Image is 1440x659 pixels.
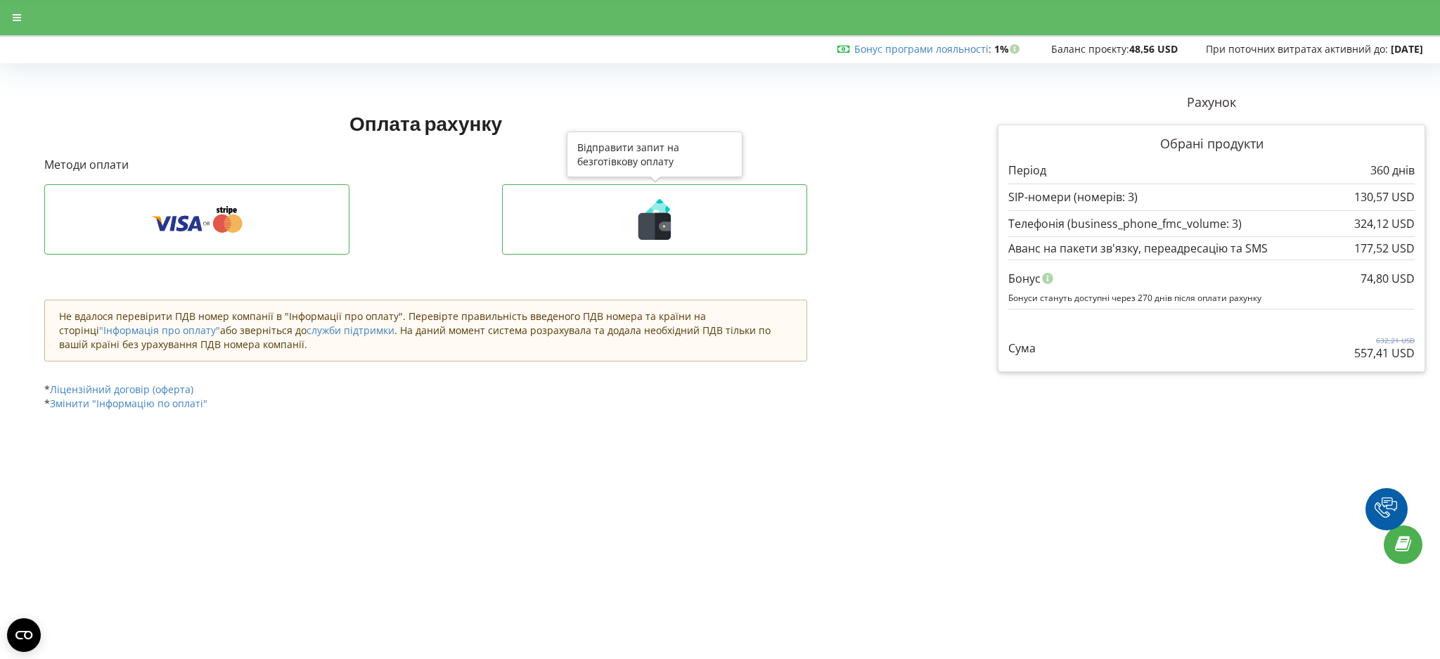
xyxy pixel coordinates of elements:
p: 130,57 USD [1354,189,1415,205]
strong: [DATE] [1391,42,1423,56]
p: Бонуси стануть доступні через 270 днів після оплати рахунку [1008,292,1415,304]
div: 177,52 USD [1354,242,1415,255]
strong: 1% [994,42,1023,56]
p: 632,21 USD [1354,335,1415,345]
p: SIP-номери (номерів: 3) [1008,189,1138,205]
p: Період [1008,162,1046,179]
p: 324,12 USD [1354,216,1415,232]
a: Ліцензійний договір (оферта) [50,383,193,396]
div: Відправити запит на безготівкову оплату [567,132,742,177]
p: Обрані продукти [1008,135,1415,153]
a: служби підтримки [307,324,394,337]
p: 557,41 USD [1354,345,1415,362]
button: Open CMP widget [7,618,41,652]
div: Аванс на пакети зв'язку, переадресацію та SMS [1008,242,1415,255]
p: Рахунок [998,94,1425,112]
p: Телефонія (business_phone_fmc_volume: 3) [1008,216,1242,232]
span: Баланс проєкту: [1051,42,1129,56]
div: Не вдалося перевірити ПДВ номер компанії в "Інформації про оплату". Перевірте правильність введен... [44,300,806,362]
a: Бонус програми лояльності [854,42,989,56]
div: 74,80 USD [1361,265,1415,292]
a: Змінити "Інформацію по оплаті" [50,397,207,410]
a: "Інформація про оплату" [99,324,220,337]
p: 360 днів [1370,162,1415,179]
h1: Оплата рахунку [44,110,806,136]
strong: 48,56 USD [1129,42,1178,56]
p: Сума [1008,340,1036,357]
span: При поточних витратах активний до: [1206,42,1388,56]
span: : [854,42,991,56]
p: Методи оплати [44,157,806,173]
div: Бонус [1008,265,1415,292]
